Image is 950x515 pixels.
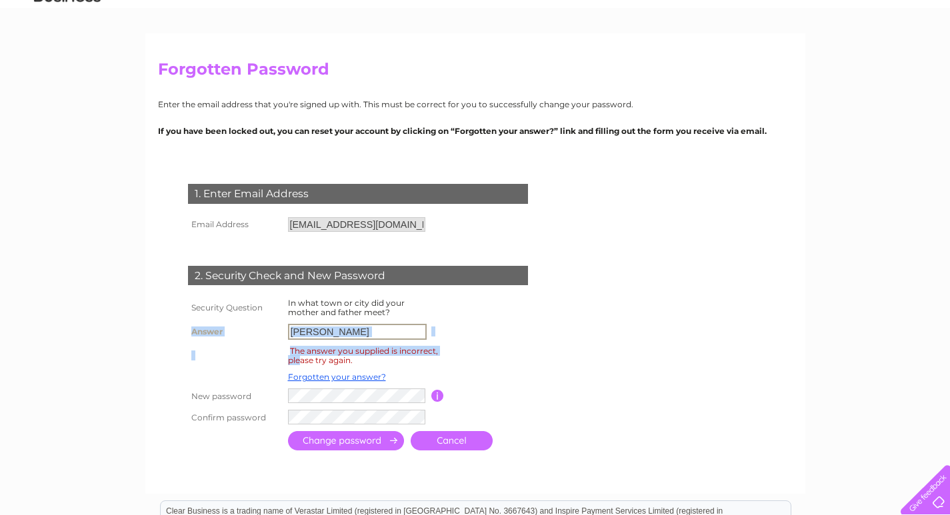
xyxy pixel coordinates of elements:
th: Answer [185,320,285,343]
th: New password [185,385,285,406]
a: Energy [797,57,826,67]
a: Blog [882,57,901,67]
a: Forgotten your answer? [288,372,386,382]
input: Information [431,390,444,402]
a: 0333 014 3131 [699,7,791,23]
h2: Forgotten Password [158,60,793,85]
th: Security Question [185,295,285,320]
label: In what town or city did your mother and father meet? [288,298,405,317]
input: Submit [288,431,404,450]
div: Clear Business is a trading name of Verastar Limited (registered in [GEOGRAPHIC_DATA] No. 3667643... [161,7,791,65]
a: Water [763,57,789,67]
div: The answer you supplied is incorrect, please try again. [288,344,438,367]
p: Enter the email address that you're signed up with. This must be correct for you to successfully ... [158,98,793,111]
th: Confirm password [185,406,285,428]
a: Cancel [411,431,493,450]
p: If you have been locked out, you can reset your account by clicking on “Forgotten your answer?” l... [158,125,793,137]
a: Telecoms [834,57,874,67]
a: Contact [909,57,942,67]
img: logo.png [33,35,101,75]
th: Email Address [185,214,285,235]
div: 1. Enter Email Address [188,184,528,204]
div: 2. Security Check and New Password [188,266,528,286]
